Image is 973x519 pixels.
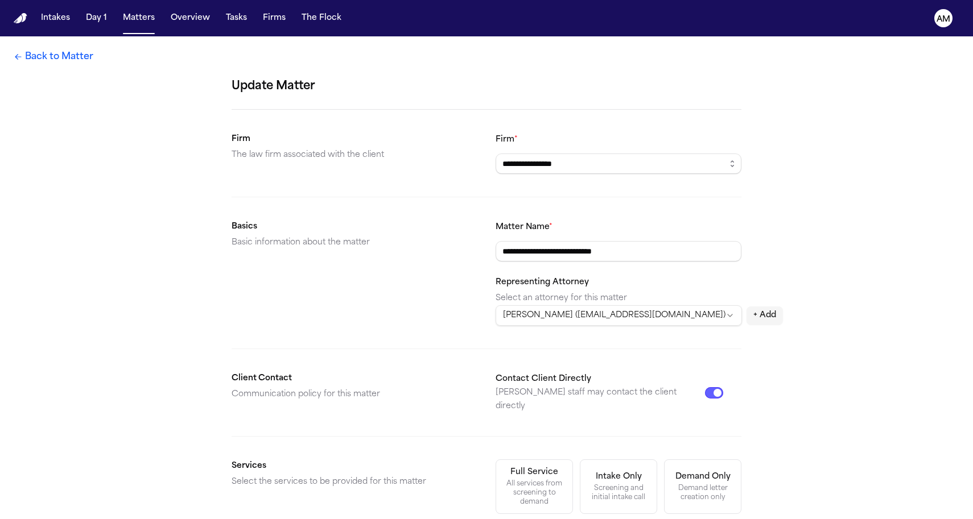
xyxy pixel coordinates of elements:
button: Tasks [221,8,252,28]
h2: Services [232,459,477,473]
p: [PERSON_NAME] staff may contact the client directly [496,386,705,413]
button: + Add [747,306,783,325]
h2: Firm [232,132,477,146]
button: Firms [258,8,290,28]
button: Intake OnlyScreening and initial intake call [580,459,657,514]
button: Demand OnlyDemand letter creation only [664,459,741,514]
button: The Flock [297,8,346,28]
p: Select the services to be provided for this matter [232,475,477,489]
label: Contact Client Directly [496,375,591,383]
div: All services from screening to demand [503,479,566,506]
input: Select a firm [496,153,741,174]
div: Demand letter creation only [671,484,734,502]
label: Firm [496,135,518,144]
h2: Basics [232,220,477,234]
div: Full Service [510,467,558,478]
label: Representing Attorney [496,278,589,287]
h2: Client Contact [232,372,477,385]
button: Day 1 [81,8,112,28]
button: Overview [166,8,215,28]
h1: Update Matter [232,77,741,96]
div: Screening and initial intake call [587,484,650,502]
button: Matters [118,8,159,28]
p: Select an attorney for this matter [496,292,741,305]
p: Communication policy for this matter [232,388,477,401]
a: Back to Matter [14,50,93,64]
p: Basic information about the matter [232,236,477,250]
button: Intakes [36,8,75,28]
label: Matter Name [496,223,553,231]
p: The law firm associated with the client [232,148,477,162]
button: Full ServiceAll services from screening to demand [496,459,573,514]
button: Select attorney [496,305,742,326]
img: Finch Logo [14,13,27,24]
a: Home [14,13,27,24]
div: Intake Only [596,471,642,483]
div: Demand Only [675,471,731,483]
